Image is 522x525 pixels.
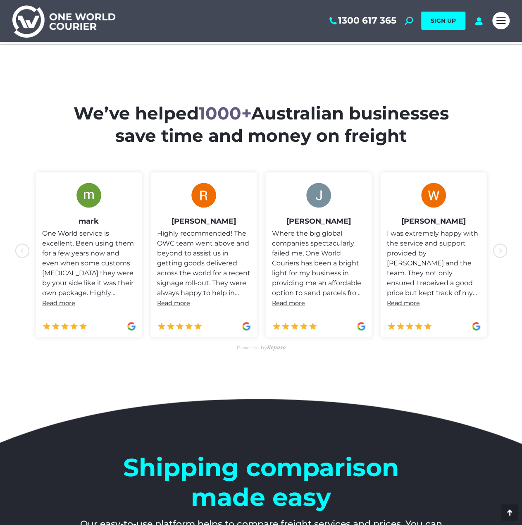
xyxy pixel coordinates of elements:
span: 1000+ [199,103,251,124]
a: SIGN UP [421,12,465,30]
h2: We’ve helped Australian businesses save time and money on freight [55,102,467,147]
span: SIGN UP [431,17,456,24]
a: 1300 617 365 [328,15,396,26]
img: One World Courier [12,4,115,38]
a: Mobile menu icon [492,12,510,29]
h2: Shipping comparison made easy [96,452,426,512]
